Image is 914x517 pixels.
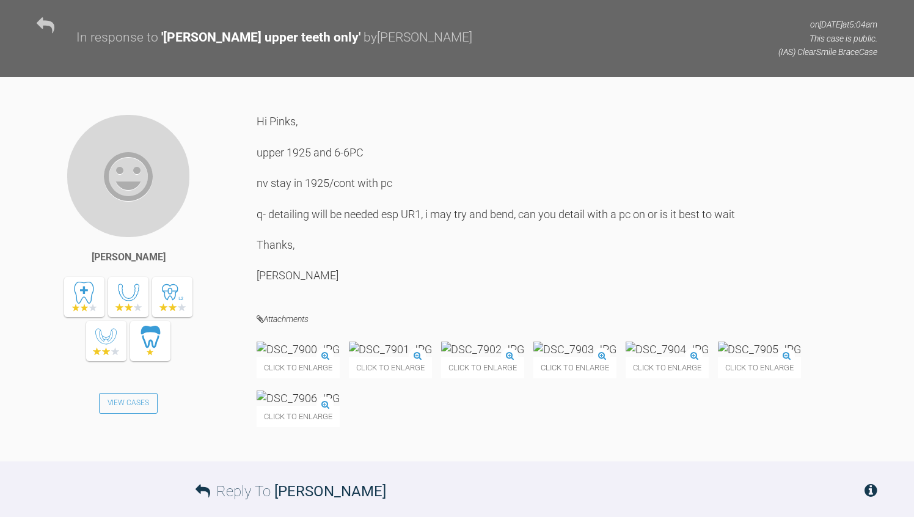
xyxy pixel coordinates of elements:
[257,391,340,406] img: DSC_7906.JPG
[196,480,386,503] h3: Reply To
[778,45,877,59] p: (IAS) ClearSmile Brace Case
[257,312,877,327] h4: Attachments
[626,357,709,378] span: Click to enlarge
[349,342,432,357] img: DSC_7901.JPG
[533,357,616,378] span: Click to enlarge
[161,28,360,48] div: ' [PERSON_NAME] upper teeth only '
[257,342,340,357] img: DSC_7900.JPG
[349,357,432,378] span: Click to enlarge
[257,406,340,427] span: Click to enlarge
[778,32,877,45] p: This case is public.
[99,393,158,414] a: View Cases
[66,114,191,238] img: Neil Fearns
[274,483,386,500] span: [PERSON_NAME]
[441,342,524,357] img: DSC_7902.JPG
[626,342,709,357] img: DSC_7904.JPG
[92,249,166,265] div: [PERSON_NAME]
[257,114,877,293] div: Hi Pinks, upper 1925 and 6-6PC nv stay in 1925/cont with pc q- detailing will be needed esp UR1, ...
[441,357,524,378] span: Click to enlarge
[257,357,340,378] span: Click to enlarge
[778,18,877,31] p: on [DATE] at 5:04am
[76,28,158,48] div: In response to
[718,357,801,378] span: Click to enlarge
[533,342,616,357] img: DSC_7903.JPG
[364,28,472,48] div: by [PERSON_NAME]
[718,342,801,357] img: DSC_7905.JPG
